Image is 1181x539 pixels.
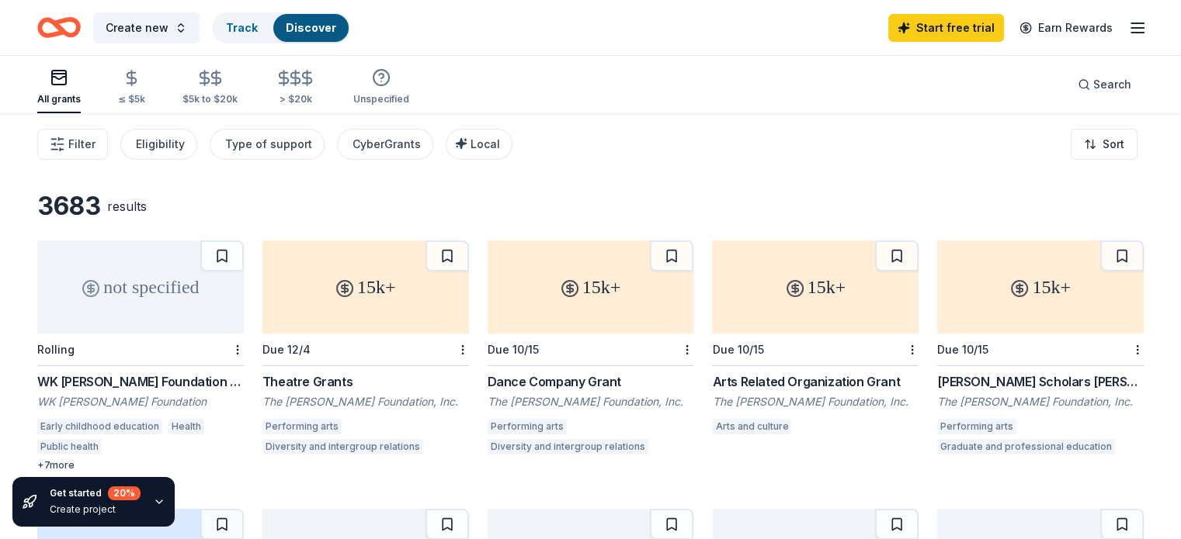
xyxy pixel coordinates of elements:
span: Create new [106,19,168,37]
div: results [107,197,147,216]
div: 15k+ [937,240,1144,333]
button: TrackDiscover [212,12,350,43]
button: Local [446,129,512,160]
div: Due 10/15 [712,343,763,356]
div: WK [PERSON_NAME] Foundation [37,394,244,409]
div: The [PERSON_NAME] Foundation, Inc. [488,394,694,409]
div: > $20k [275,93,316,105]
div: CyberGrants [353,135,421,154]
button: ≤ $5k [118,63,145,113]
button: $5k to $20k [182,63,238,113]
div: Get started [50,486,141,500]
a: Start free trial [888,14,1004,42]
div: 15k+ [488,240,694,333]
div: 15k+ [262,240,469,333]
div: Arts and culture [712,419,791,434]
div: Performing arts [937,419,1016,434]
div: Unspecified [353,93,409,105]
div: Due 10/15 [937,343,988,356]
a: Track [226,21,258,34]
div: Arts Related Organization Grant [712,372,919,391]
span: Sort [1103,135,1124,154]
span: Local [471,137,500,150]
div: Dance Company Grant [488,372,694,391]
button: CyberGrants [337,129,433,160]
button: Unspecified [353,62,409,113]
div: Performing arts [488,419,567,434]
a: Discover [286,21,336,34]
span: Search [1093,75,1131,94]
div: not specified [37,240,244,333]
a: Home [37,9,81,46]
span: Filter [68,135,96,154]
div: Early childhood education [37,419,162,434]
div: Due 10/15 [488,343,539,356]
div: Theatre Grants [262,372,469,391]
div: WK [PERSON_NAME] Foundation Grant [37,372,244,391]
a: not specifiedRollingWK [PERSON_NAME] Foundation GrantWK [PERSON_NAME] FoundationEarly childhood e... [37,240,244,472]
div: Diversity and intergroup relations [262,439,423,454]
button: Type of support [210,129,325,160]
button: Filter [37,129,108,160]
div: The [PERSON_NAME] Foundation, Inc. [712,394,919,409]
div: Due 12/4 [262,343,311,356]
a: 15k+Due 12/4Theatre GrantsThe [PERSON_NAME] Foundation, Inc.Performing artsDiversity and intergro... [262,240,469,459]
a: Earn Rewards [1010,14,1122,42]
div: [PERSON_NAME] Scholars [PERSON_NAME] [937,372,1144,391]
div: Health [168,419,204,434]
div: All grants [37,93,81,105]
a: 15k+Due 10/15Dance Company GrantThe [PERSON_NAME] Foundation, Inc.Performing artsDiversity and in... [488,240,694,459]
div: Diversity and intergroup relations [488,439,648,454]
div: Public health [37,439,102,454]
div: Performing arts [262,419,342,434]
div: Type of support [225,135,312,154]
div: Graduate and professional education [937,439,1115,454]
div: $5k to $20k [182,93,238,105]
div: 3683 [37,191,101,222]
div: Eligibility [136,135,185,154]
button: > $20k [275,63,316,113]
div: The [PERSON_NAME] Foundation, Inc. [937,394,1144,409]
a: 15k+Due 10/15Arts Related Organization GrantThe [PERSON_NAME] Foundation, Inc.Arts and culture [712,240,919,439]
div: The [PERSON_NAME] Foundation, Inc. [262,394,469,409]
button: Sort [1071,129,1138,160]
a: 15k+Due 10/15[PERSON_NAME] Scholars [PERSON_NAME]The [PERSON_NAME] Foundation, Inc.Performing art... [937,240,1144,459]
div: + 7 more [37,459,244,472]
div: ≤ $5k [118,93,145,105]
div: Create project [50,503,141,516]
button: Create new [93,12,200,43]
div: 15k+ [712,240,919,333]
button: Eligibility [120,129,197,160]
div: Rolling [37,343,75,356]
button: All grants [37,62,81,113]
div: 20 % [108,486,141,500]
button: Search [1065,69,1144,100]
